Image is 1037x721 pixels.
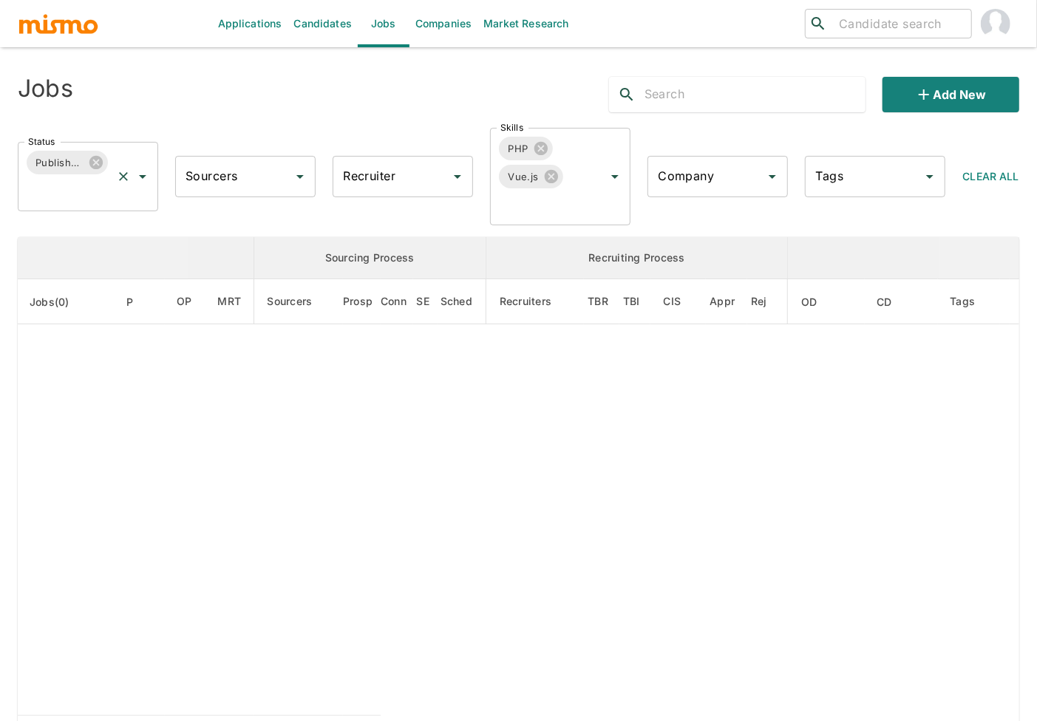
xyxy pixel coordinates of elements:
button: Open [919,166,940,187]
button: Open [447,166,468,187]
th: Tags [938,279,1000,324]
th: Market Research Total [214,279,254,324]
th: Recruiters [486,279,584,324]
th: Sourcing Process [254,237,486,279]
th: Client Interview Scheduled [650,279,707,324]
button: Open [290,166,310,187]
th: Sent Emails [413,279,437,324]
th: Prospects [343,279,381,324]
button: Open [132,166,153,187]
div: Vue.js [499,165,563,188]
label: Skills [500,121,523,134]
span: Jobs(0) [30,293,89,311]
th: Rejected [747,279,788,324]
th: Priority [123,279,165,324]
img: logo [18,13,99,35]
span: OD [801,293,837,311]
div: PHP [499,137,552,160]
button: Clear [113,166,134,187]
button: Open [762,166,783,187]
span: P [126,293,152,311]
div: Published [27,151,108,174]
th: Recruiting Process [486,237,788,279]
span: Published [27,154,92,171]
span: Vue.js [499,168,548,185]
span: CD [877,293,911,311]
h4: Jobs [18,74,73,103]
button: search [609,77,645,112]
th: Onboarding Date [788,279,865,324]
input: Search [645,83,866,106]
th: To Be Reviewed [584,279,619,324]
button: Open [605,166,625,187]
th: To Be Interviewed [619,279,650,324]
label: Status [28,135,55,148]
th: Open Positions [165,279,214,324]
table: enhanced table [18,237,1019,716]
th: Approved [706,279,747,324]
th: Sched [438,279,486,324]
th: Created At [865,279,938,324]
button: Add new [883,77,1019,112]
input: Candidate search [833,13,965,34]
img: Carmen Vilachá [981,9,1010,38]
span: PHP [499,140,537,157]
th: Sourcers [254,279,343,324]
span: Clear All [963,170,1019,182]
th: Connections [381,279,413,324]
